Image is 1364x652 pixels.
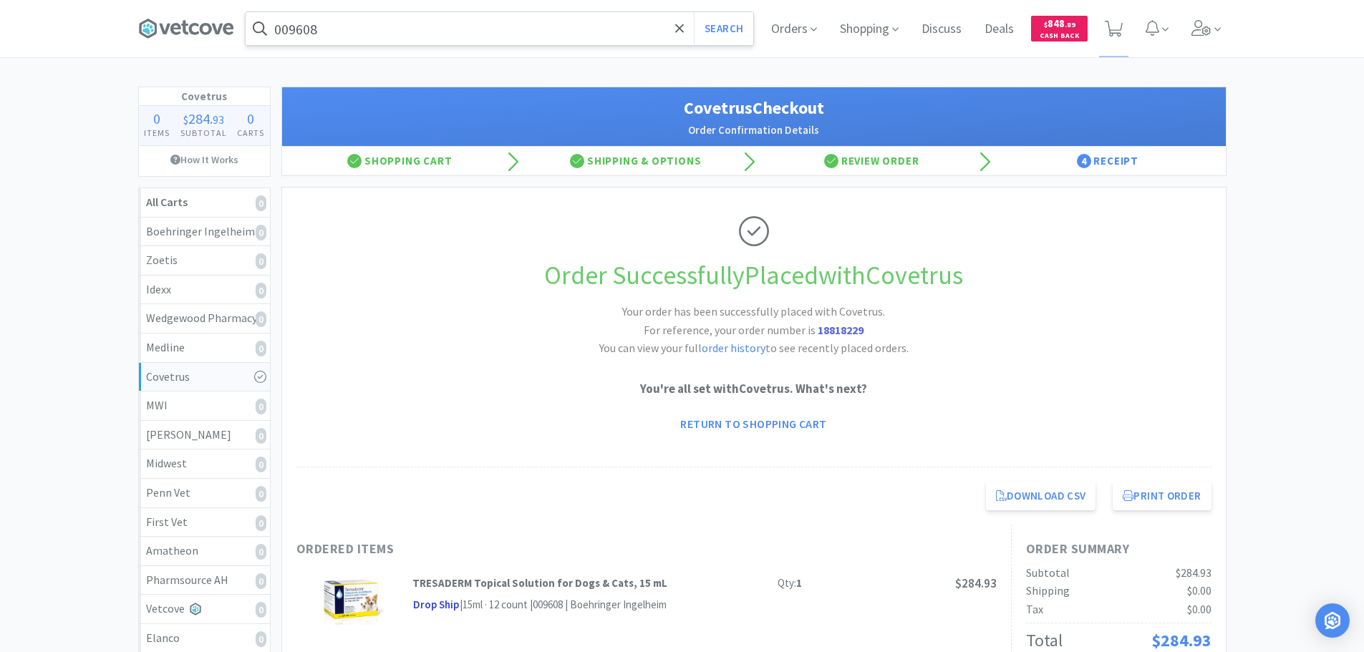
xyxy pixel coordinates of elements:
[246,12,753,45] input: Search by item, sku, manufacturer, ingredient, size...
[139,146,270,173] a: How It Works
[139,595,270,624] a: Vetcove0
[1026,600,1043,619] div: Tax
[1151,629,1211,651] span: $284.93
[986,482,1096,510] a: Download CSV
[139,479,270,508] a: Penn Vet0
[146,339,263,357] div: Medline
[796,576,802,590] strong: 1
[1026,539,1211,560] h1: Order Summary
[539,303,969,358] h2: Your order has been successfully placed with Covetrus. You can view your full to see recently pla...
[175,112,232,126] div: .
[670,409,836,438] a: Return to Shopping Cart
[644,323,864,337] span: For reference, your order number is
[146,542,263,560] div: Amatheon
[146,368,263,386] div: Covetrus
[139,334,270,363] a: Medline0
[256,253,266,269] i: 0
[1176,565,1211,580] span: $284.93
[282,147,518,175] div: Shopping Cart
[1077,154,1091,168] span: 4
[139,421,270,450] a: [PERSON_NAME]0
[146,513,263,532] div: First Vet
[955,575,997,591] span: $284.93
[146,281,263,299] div: Idexx
[412,596,460,614] span: Drop Ship
[256,602,266,618] i: 0
[296,122,1211,139] h2: Order Confirmation Details
[256,225,266,240] i: 0
[146,309,263,328] div: Wedgewood Pharmacy
[1040,32,1079,42] span: Cash Back
[256,399,266,414] i: 0
[146,426,263,444] div: [PERSON_NAME]
[139,218,270,247] a: Boehringer Ingelheim0
[296,379,1211,399] p: You're all set with Covetrus . What's next?
[528,596,667,613] div: | 009608 | Boehringer Ingelheim
[460,598,528,611] span: | 15ml · 12 count
[183,112,188,127] span: $
[256,544,266,560] i: 0
[256,283,266,298] i: 0
[175,126,232,140] h4: Subtotal
[979,23,1020,36] a: Deals
[1113,482,1211,510] button: Print Order
[1026,564,1070,583] div: Subtotal
[146,251,263,270] div: Zoetis
[702,341,765,355] a: order history
[139,304,270,334] a: Wedgewood Pharmacy0
[232,126,270,140] h4: Carts
[139,508,270,537] a: First Vet0
[256,457,266,472] i: 0
[139,449,270,479] a: Midwest0
[1026,582,1070,600] div: Shipping
[990,147,1226,175] div: Receipt
[247,110,254,127] span: 0
[1187,602,1211,616] span: $0.00
[139,126,175,140] h4: Items
[296,255,1211,296] h1: Order Successfully Placed with Covetrus
[1315,603,1350,638] div: Open Intercom Messenger
[146,571,263,590] div: Pharmsource AH
[778,575,802,592] div: Qty:
[1031,9,1088,48] a: $848.89Cash Back
[256,486,266,502] i: 0
[139,391,270,421] a: MWI0
[754,147,990,175] div: Review Order
[296,539,726,560] h1: Ordered Items
[256,195,266,211] i: 0
[818,323,864,337] strong: 18818229
[146,396,263,415] div: MWI
[139,363,270,392] a: Covetrus
[916,23,967,36] a: Discuss
[317,575,384,625] img: 02859cc2f2f64d9da9bb5f216e60932e_208962.png
[146,484,263,502] div: Penn Vet
[694,12,753,45] button: Search
[188,110,210,127] span: 284
[518,147,754,175] div: Shipping & Options
[146,223,263,241] div: Boehringer Ingelheim
[296,94,1211,122] h1: Covetrus Checkout
[1044,20,1048,29] span: $
[139,87,270,106] h1: Covetrus
[139,188,270,218] a: All Carts0
[153,110,160,127] span: 0
[256,631,266,647] i: 0
[139,276,270,305] a: Idexx0
[256,341,266,356] i: 0
[256,428,266,444] i: 0
[146,454,263,473] div: Midwest
[1065,20,1075,29] span: . 89
[1187,583,1211,598] span: $0.00
[256,573,266,589] i: 0
[412,576,667,590] strong: TRESADERM Topical Solution for Dogs & Cats, 15 mL
[256,311,266,327] i: 0
[146,629,263,648] div: Elanco
[256,515,266,531] i: 0
[146,195,188,209] strong: All Carts
[139,537,270,566] a: Amatheon0
[1044,16,1075,30] span: 848
[146,600,263,618] div: Vetcove
[213,112,224,127] span: 93
[139,566,270,595] a: Pharmsource AH0
[139,246,270,276] a: Zoetis0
